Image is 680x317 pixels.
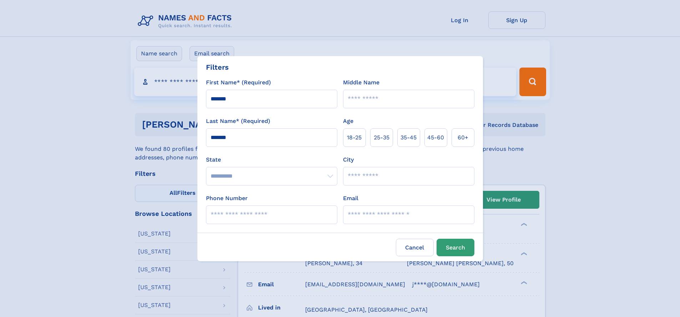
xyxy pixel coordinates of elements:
[458,133,468,142] span: 60+
[206,194,248,203] label: Phone Number
[343,117,353,125] label: Age
[206,78,271,87] label: First Name* (Required)
[206,117,270,125] label: Last Name* (Required)
[374,133,389,142] span: 25‑35
[206,62,229,73] div: Filters
[437,239,474,256] button: Search
[401,133,417,142] span: 35‑45
[206,155,337,164] label: State
[343,194,358,203] label: Email
[347,133,362,142] span: 18‑25
[396,239,434,256] label: Cancel
[427,133,444,142] span: 45‑60
[343,78,379,87] label: Middle Name
[343,155,354,164] label: City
